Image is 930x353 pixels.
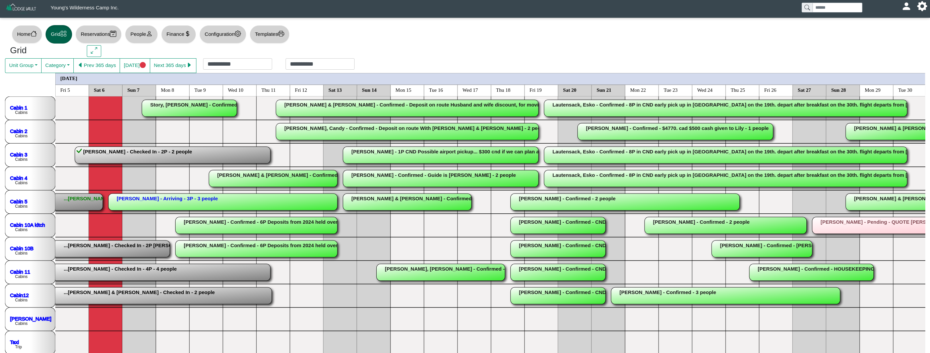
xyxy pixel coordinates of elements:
[5,3,37,14] img: Z
[46,25,72,44] button: Gridgrid
[764,87,777,92] text: Fri 26
[140,62,146,68] svg: circle fill
[15,251,27,256] text: Cabins
[150,58,196,73] button: Next 365 dayscaret right fill
[798,87,811,92] text: Sat 27
[199,25,246,44] button: Configurationgear
[286,58,355,70] input: Check out
[563,87,576,92] text: Sat 20
[5,58,42,73] button: Unit Group
[295,87,307,92] text: Fri 12
[94,87,105,92] text: Sat 6
[278,30,284,37] svg: printer
[10,339,19,345] a: Taxi
[362,87,377,92] text: Sun 14
[15,110,27,115] text: Cabins
[920,4,925,9] svg: gear fill
[664,87,678,92] text: Tue 23
[184,30,191,37] svg: currency dollar
[60,87,70,92] text: Fri 5
[15,274,27,279] text: Cabins
[12,25,42,44] button: Homehouse
[597,87,611,92] text: Sun 21
[146,30,152,37] svg: person
[697,87,712,92] text: Wed 24
[186,62,192,68] svg: caret right fill
[15,134,27,138] text: Cabins
[10,151,27,157] a: Cabin 3
[228,87,243,92] text: Wed 10
[15,298,27,302] text: Cabins
[203,58,272,70] input: Check in
[10,198,27,204] a: Cabin 5
[804,5,810,10] svg: search
[15,321,27,326] text: Cabins
[904,4,909,9] svg: person fill
[125,25,158,44] button: Peopleperson
[235,30,241,37] svg: gear
[15,204,27,209] text: Cabins
[161,25,196,44] button: Financecurrency dollar
[15,227,27,232] text: Cabins
[731,87,745,92] text: Thu 25
[41,58,74,73] button: Category
[395,87,411,92] text: Mon 15
[10,222,45,227] a: Cabin 10A kitch
[10,45,77,56] h3: Grid
[10,292,29,298] a: Cabin12
[60,75,77,81] text: [DATE]
[250,25,290,44] button: Templatesprinter
[328,87,342,92] text: Sat 13
[73,58,120,73] button: caret left fillPrev 365 days
[10,269,30,274] a: Cabin 11
[15,345,22,349] text: Trip
[10,104,27,110] a: Cabin 1
[898,87,912,92] text: Tue 30
[60,30,67,37] svg: grid
[15,157,27,162] text: Cabins
[120,58,150,73] button: [DATE]circle fill
[77,62,84,68] svg: caret left fill
[462,87,478,92] text: Wed 17
[87,45,101,57] button: arrows angle expand
[10,128,27,134] a: Cabin 2
[530,87,542,92] text: Fri 19
[10,315,51,321] a: [PERSON_NAME]
[630,87,646,92] text: Mon 22
[161,87,174,92] text: Mon 8
[127,87,140,92] text: Sun 7
[865,87,880,92] text: Mon 29
[831,87,846,92] text: Sun 28
[91,47,97,54] svg: arrows angle expand
[10,245,34,251] a: Cabin 10B
[75,25,122,44] button: Reservationscalendar2 check
[110,30,116,37] svg: calendar2 check
[496,87,510,92] text: Thu 18
[261,87,275,92] text: Thu 11
[30,30,37,37] svg: house
[194,87,206,92] text: Tue 9
[10,175,27,181] a: Cabin 4
[15,181,27,185] text: Cabins
[429,87,443,92] text: Tue 16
